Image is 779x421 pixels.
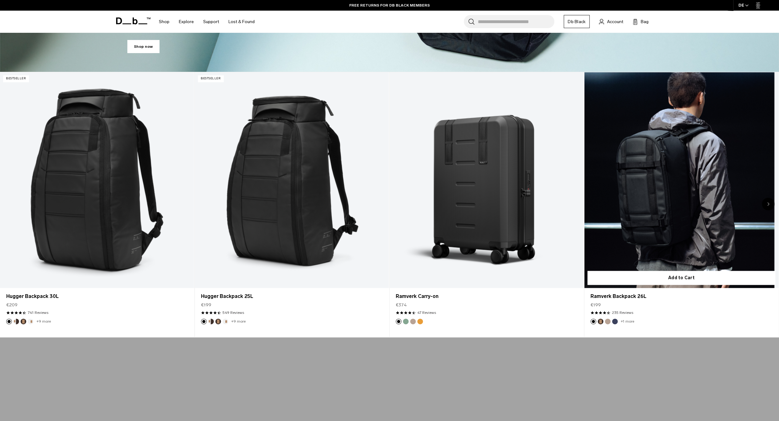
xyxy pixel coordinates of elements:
[231,319,246,324] a: +9 more
[201,293,383,300] a: Hugger Backpack 25L
[198,75,223,82] p: Bestseller
[159,11,169,33] a: Shop
[641,18,649,25] span: Bag
[396,293,577,300] a: Ramverk Carry-on
[612,310,633,315] a: 235 reviews
[201,302,211,308] span: €199
[598,319,603,324] button: Espresso
[203,11,219,33] a: Support
[6,302,17,308] span: €209
[37,319,51,324] a: +9 more
[179,11,194,33] a: Explore
[389,72,584,337] div: 3 / 20
[612,319,618,324] button: Blue Hour
[349,2,430,8] a: FREE RETURNS FOR DB BLACK MEMBERS
[6,293,188,300] a: Hugger Backpack 30L
[28,310,48,315] a: 741 reviews
[28,319,33,324] button: Oatmilk
[13,319,19,324] button: Cappuccino
[590,293,772,300] a: Ramverk Backpack 26L
[605,319,610,324] button: Fogbow Beige
[154,11,259,33] nav: Main Navigation
[590,302,601,308] span: €199
[403,319,409,324] button: Green Ray
[607,18,623,25] span: Account
[195,72,389,288] a: Hugger Backpack 25L
[6,319,12,324] button: Black Out
[208,319,214,324] button: Cappuccino
[417,319,423,324] button: Parhelion Orange
[599,18,623,25] a: Account
[410,319,416,324] button: Fogbow Beige
[587,271,775,285] button: Add to Cart
[215,319,221,324] button: Espresso
[127,40,159,53] a: Shop now
[223,310,244,315] a: 549 reviews
[621,319,634,324] a: +1 more
[590,319,596,324] button: Black Out
[3,75,29,82] p: Bestseller
[633,18,649,25] button: Bag
[396,319,401,324] button: Black Out
[223,319,228,324] button: Oatmilk
[201,319,207,324] button: Black Out
[396,302,407,308] span: €374
[195,72,389,337] div: 2 / 20
[762,198,774,210] div: Next slide
[584,72,779,337] div: 4 / 20
[389,72,584,288] a: Ramverk Carry-on
[564,15,590,28] a: Db Black
[417,310,436,315] a: 47 reviews
[228,11,255,33] a: Lost & Found
[21,319,26,324] button: Espresso
[584,72,778,288] a: Ramverk Backpack 26L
